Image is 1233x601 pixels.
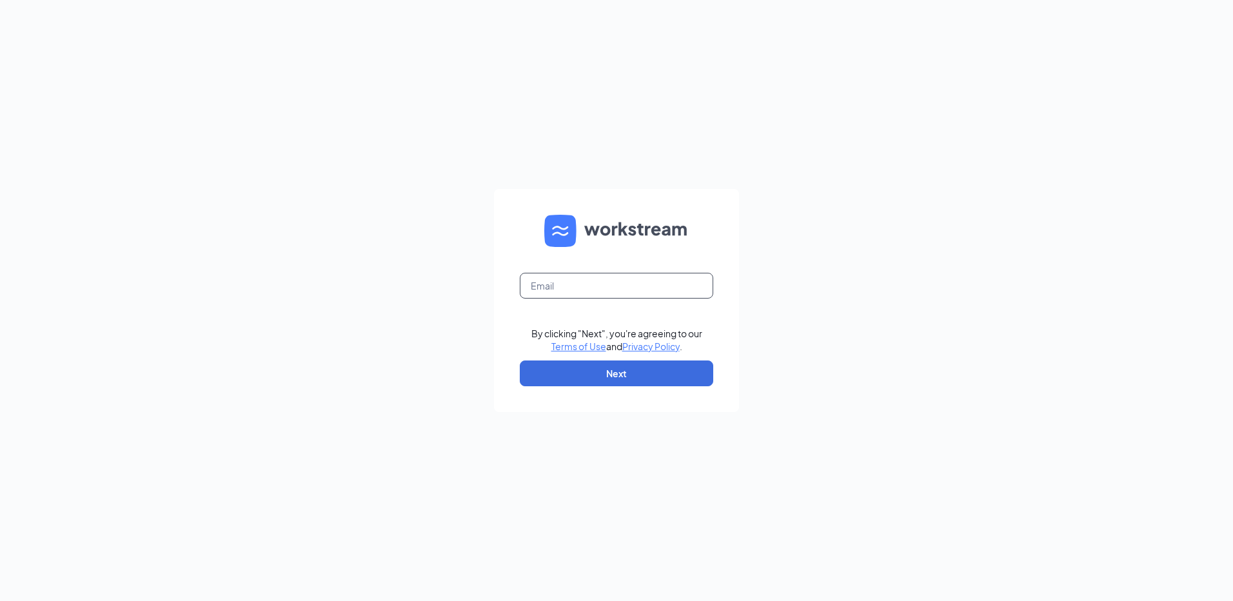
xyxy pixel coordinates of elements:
img: WS logo and Workstream text [544,215,689,247]
a: Terms of Use [551,340,606,352]
div: By clicking "Next", you're agreeing to our and . [531,327,702,353]
input: Email [520,273,713,299]
a: Privacy Policy [622,340,680,352]
button: Next [520,360,713,386]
